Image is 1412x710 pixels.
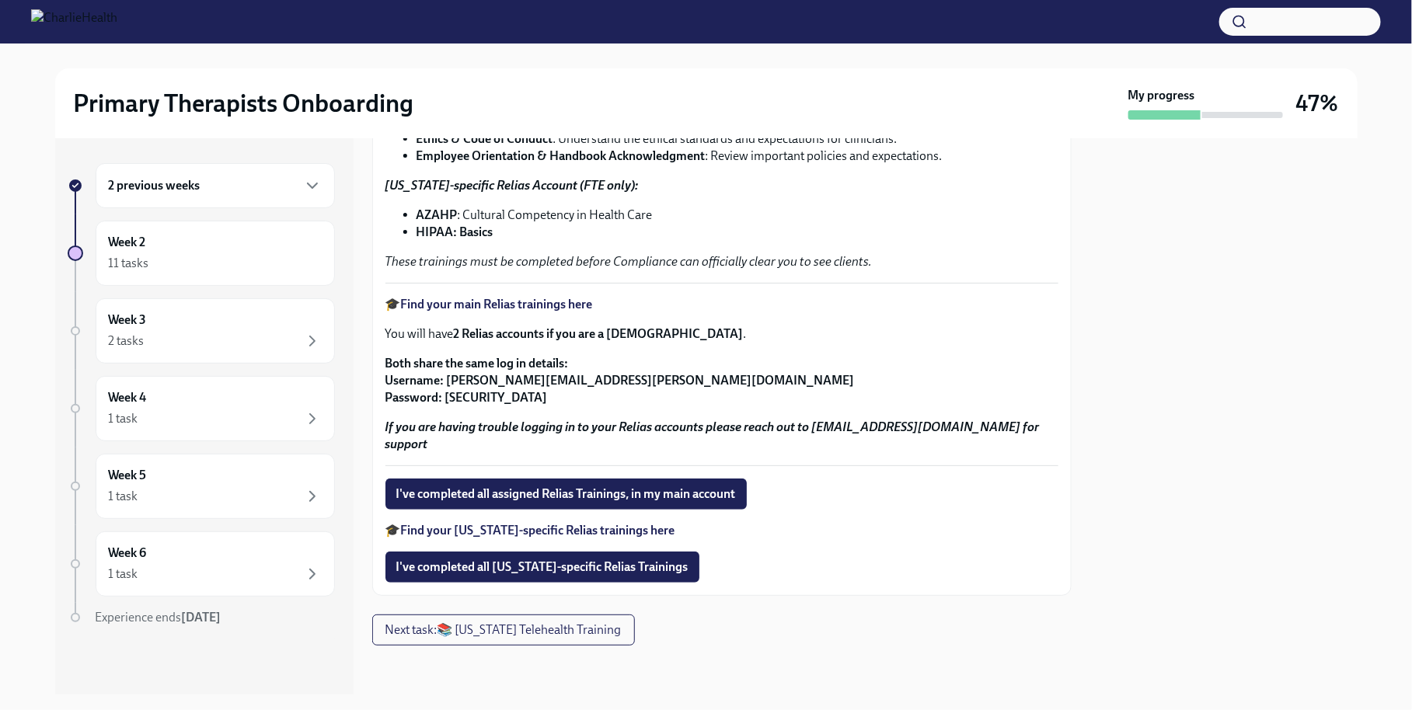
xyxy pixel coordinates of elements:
[68,531,335,597] a: Week 61 task
[1128,87,1195,104] strong: My progress
[417,224,493,239] strong: HIPAA: Basics
[396,559,689,575] span: I've completed all [US_STATE]-specific Relias Trainings
[109,332,145,350] div: 2 tasks
[182,610,221,625] strong: [DATE]
[109,311,147,329] h6: Week 3
[385,325,1058,343] p: You will have .
[401,297,593,311] a: Find your main Relias trainings here
[96,163,335,208] div: 2 previous weeks
[385,254,873,269] em: These trainings must be completed before Compliance can officially clear you to see clients.
[68,298,335,364] a: Week 32 tasks
[401,523,675,538] a: Find your [US_STATE]-specific Relias trainings here
[68,221,335,286] a: Week 211 tasks
[417,131,1058,148] li: : Understand the ethical standards and expectations for clinicians.
[31,9,117,34] img: CharlieHealth
[385,178,639,193] strong: [US_STATE]-specific Relias Account (FTE only):
[385,622,622,638] span: Next task : 📚 [US_STATE] Telehealth Training
[96,610,221,625] span: Experience ends
[417,148,1058,165] li: : Review important policies and expectations.
[109,545,147,562] h6: Week 6
[385,296,1058,313] p: 🎓
[109,255,149,272] div: 11 tasks
[417,207,1058,224] li: : Cultural Competency in Health Care
[396,486,736,502] span: I've completed all assigned Relias Trainings, in my main account
[109,467,147,484] h6: Week 5
[417,131,553,146] strong: Ethics & Code of Conduct
[109,488,138,505] div: 1 task
[109,234,146,251] h6: Week 2
[1296,89,1339,117] h3: 47%
[68,454,335,519] a: Week 51 task
[109,389,147,406] h6: Week 4
[372,614,635,646] button: Next task:📚 [US_STATE] Telehealth Training
[385,522,1058,539] p: 🎓
[417,207,458,222] strong: AZAHP
[385,419,1040,451] strong: If you are having trouble logging in to your Relias accounts please reach out to [EMAIL_ADDRESS][...
[109,410,138,427] div: 1 task
[74,88,414,119] h2: Primary Therapists Onboarding
[68,376,335,441] a: Week 41 task
[109,566,138,583] div: 1 task
[109,177,200,194] h6: 2 previous weeks
[454,326,744,341] strong: 2 Relias accounts if you are a [DEMOGRAPHIC_DATA]
[385,356,855,405] strong: Both share the same log in details: Username: [PERSON_NAME][EMAIL_ADDRESS][PERSON_NAME][DOMAIN_NA...
[417,148,706,163] strong: Employee Orientation & Handbook Acknowledgment
[385,552,699,583] button: I've completed all [US_STATE]-specific Relias Trainings
[385,479,747,510] button: I've completed all assigned Relias Trainings, in my main account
